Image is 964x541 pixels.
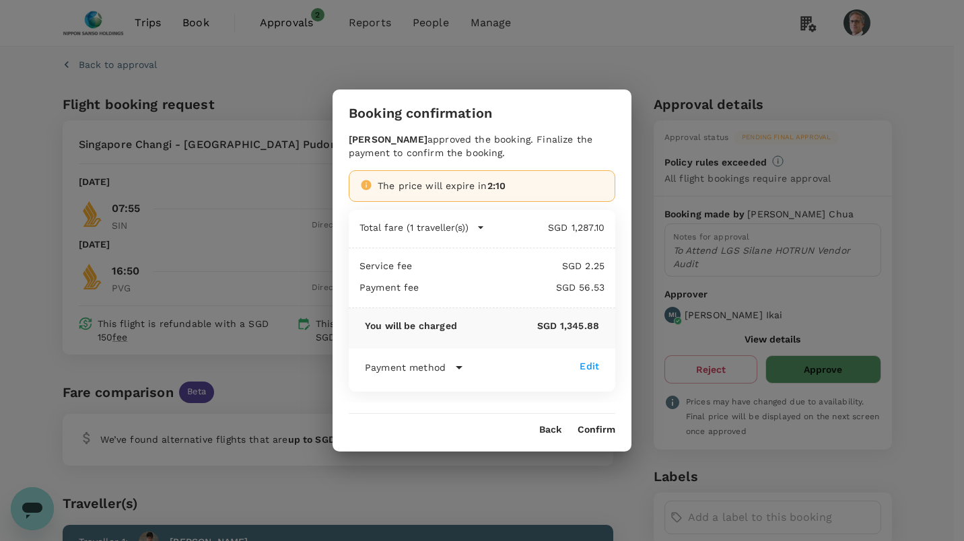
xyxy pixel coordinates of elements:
[359,281,419,294] p: Payment fee
[539,425,561,435] button: Back
[359,259,413,273] p: Service fee
[359,221,469,234] p: Total fare (1 traveller(s))
[349,133,615,159] div: approved the booking. Finalize the payment to confirm the booking.
[419,281,605,294] p: SGD 56.53
[378,179,604,192] div: The price will expire in
[359,221,485,234] button: Total fare (1 traveller(s))
[457,319,599,332] p: SGD 1,345.88
[365,361,446,374] p: Payment method
[487,180,506,191] span: 2:10
[485,221,605,234] p: SGD 1,287.10
[413,259,605,273] p: SGD 2.25
[349,106,492,121] h3: Booking confirmation
[580,359,599,373] div: Edit
[349,134,427,145] b: [PERSON_NAME]
[365,319,457,332] p: You will be charged
[578,425,615,435] button: Confirm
